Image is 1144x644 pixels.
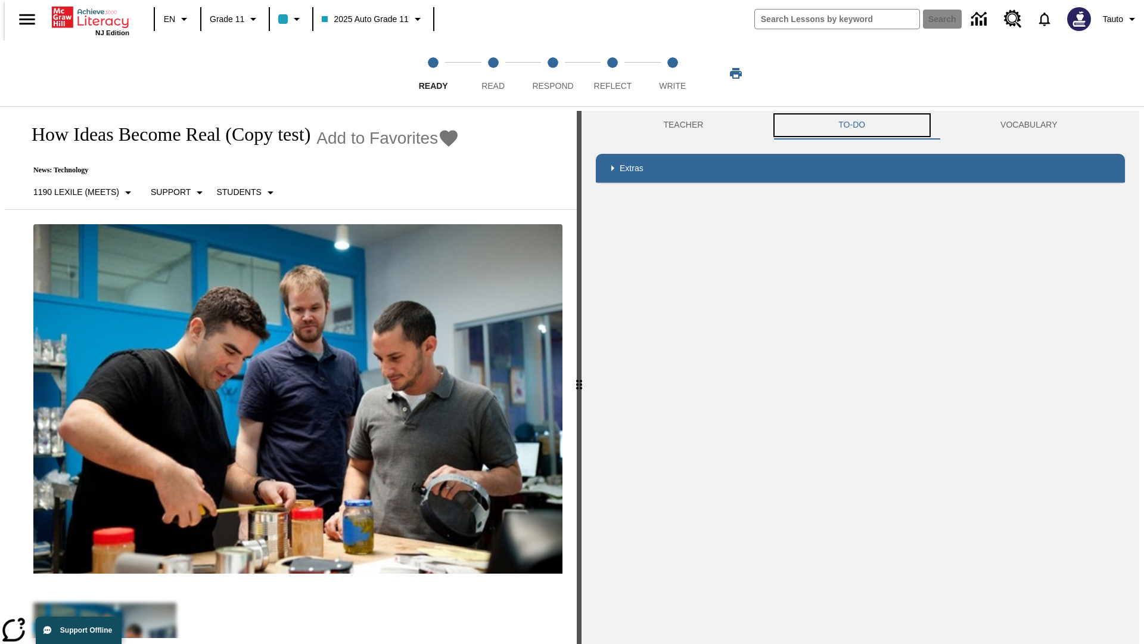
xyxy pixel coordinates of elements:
[518,41,587,106] button: Respond step 3 of 5
[419,81,448,91] span: Ready
[316,128,459,148] button: Add to Favorites - How Ideas Become Real (Copy test)
[205,8,265,30] button: Grade: Grade 11, Select a grade
[458,41,527,106] button: Read step 2 of 5
[933,111,1125,140] button: VOCABULARY
[596,154,1125,182] div: Extras
[596,111,771,140] button: Teacher
[29,182,140,203] button: Select Lexile, 1190 Lexile (Meets)
[36,617,122,644] button: Support Offline
[755,10,919,29] input: search field
[210,13,244,26] span: Grade 11
[594,81,632,91] span: Reflect
[964,3,997,36] a: Data Center
[596,111,1125,140] div: Instructional Panel Tabs
[317,8,429,30] button: Class: 2025 Auto Grade 11, Select your class
[620,162,643,175] p: Extras
[1103,13,1123,26] span: Tauto
[638,41,707,106] button: Write step 5 of 5
[1029,4,1060,35] a: Notifications
[33,224,562,574] img: Quirky founder Ben Kaufman tests a new product with co-worker Gaz Brown and product inventor Jon ...
[10,2,45,37] button: Open side menu
[997,3,1029,35] a: Resource Center, Will open in new tab
[33,186,119,199] p: 1190 Lexile (Meets)
[146,182,212,203] button: Scaffolds, Support
[322,13,408,26] span: 2025 Auto Grade 11
[19,166,459,175] p: News: Technology
[164,13,175,26] span: EN
[1067,7,1091,31] img: Avatar
[659,81,686,91] span: Write
[60,626,112,634] span: Support Offline
[5,111,577,638] div: reading
[481,81,505,91] span: Read
[216,186,261,199] p: Students
[1098,8,1144,30] button: Profile/Settings
[273,8,309,30] button: Class color is light blue. Change class color
[316,129,438,148] span: Add to Favorites
[95,29,129,36] span: NJ Edition
[771,111,933,140] button: TO-DO
[52,4,129,36] div: Home
[151,186,191,199] p: Support
[577,111,582,644] div: Press Enter or Spacebar and then press right and left arrow keys to move the slider
[158,8,197,30] button: Language: EN, Select a language
[1060,4,1098,35] button: Select a new avatar
[582,111,1139,644] div: activity
[717,63,755,84] button: Print
[578,41,647,106] button: Reflect step 4 of 5
[19,123,310,145] h1: How Ideas Become Real (Copy test)
[212,182,282,203] button: Select Student
[532,81,573,91] span: Respond
[399,41,468,106] button: Ready step 1 of 5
